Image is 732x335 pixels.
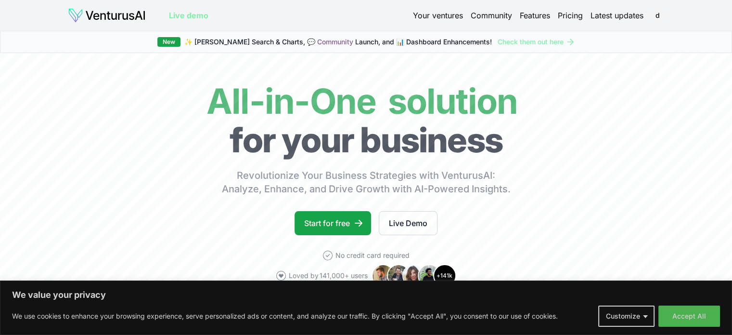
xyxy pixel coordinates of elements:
[184,37,492,47] span: ✨ [PERSON_NAME] Search & Charts, 💬 Launch, and 📊 Dashboard Enhancements!
[295,211,371,235] a: Start for free
[471,10,512,21] a: Community
[651,9,665,22] button: d
[658,306,720,327] button: Accept All
[418,264,441,287] img: Avatar 4
[317,38,353,46] a: Community
[379,211,437,235] a: Live Demo
[591,10,643,21] a: Latest updates
[402,264,425,287] img: Avatar 3
[387,264,410,287] img: Avatar 2
[520,10,550,21] a: Features
[598,306,655,327] button: Customize
[558,10,583,21] a: Pricing
[68,8,146,23] img: logo
[12,310,558,322] p: We use cookies to enhance your browsing experience, serve personalized ads or content, and analyz...
[413,10,463,21] a: Your ventures
[12,289,720,301] p: We value your privacy
[650,8,666,23] span: d
[372,264,395,287] img: Avatar 1
[157,37,180,47] div: New
[169,10,208,21] a: Live demo
[498,37,575,47] a: Check them out here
